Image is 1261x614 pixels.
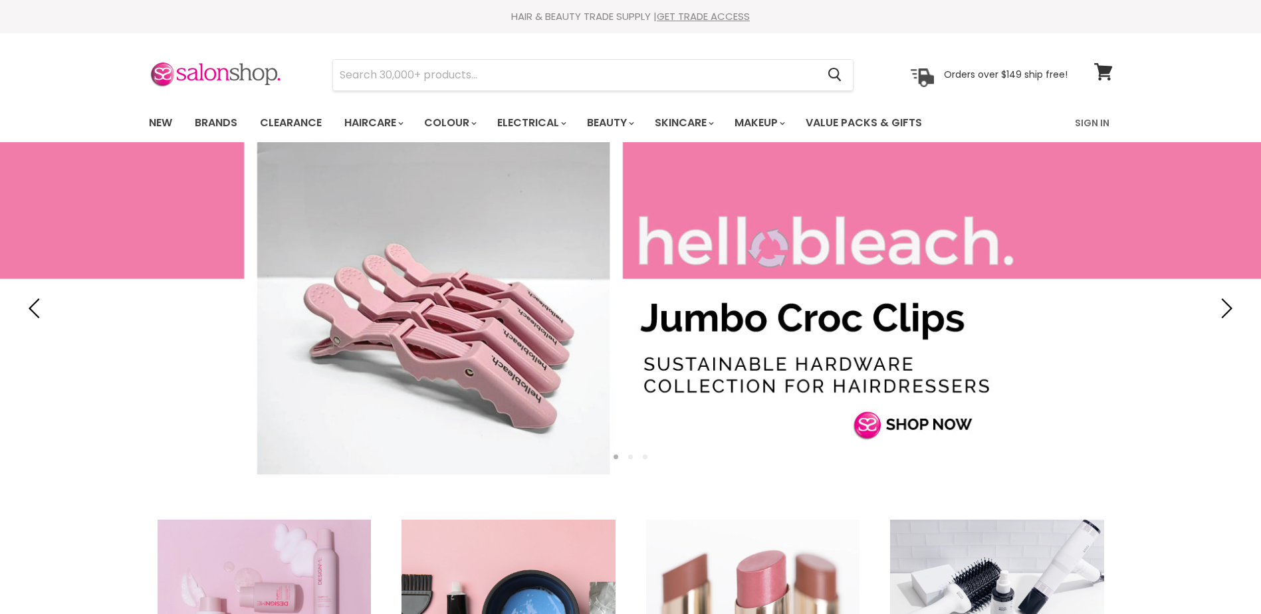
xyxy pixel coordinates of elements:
[614,455,618,459] li: Page dot 1
[185,109,247,137] a: Brands
[23,295,50,322] button: Previous
[818,60,853,90] button: Search
[577,109,642,137] a: Beauty
[1195,552,1248,601] iframe: Gorgias live chat messenger
[796,109,932,137] a: Value Packs & Gifts
[487,109,574,137] a: Electrical
[414,109,485,137] a: Colour
[643,455,647,459] li: Page dot 3
[1067,109,1117,137] a: Sign In
[333,60,818,90] input: Search
[657,9,750,23] a: GET TRADE ACCESS
[628,455,633,459] li: Page dot 2
[332,59,854,91] form: Product
[645,109,722,137] a: Skincare
[334,109,411,137] a: Haircare
[132,10,1129,23] div: HAIR & BEAUTY TRADE SUPPLY |
[725,109,793,137] a: Makeup
[139,109,182,137] a: New
[139,104,1000,142] ul: Main menu
[944,68,1068,80] p: Orders over $149 ship free!
[1211,295,1238,322] button: Next
[250,109,332,137] a: Clearance
[132,104,1129,142] nav: Main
